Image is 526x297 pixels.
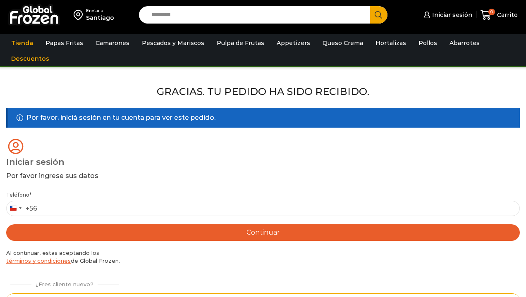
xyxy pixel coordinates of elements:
[138,35,208,51] a: Pescados y Mariscos
[91,35,134,51] a: Camarones
[430,11,472,19] span: Iniciar sesión
[6,156,520,168] div: Iniciar sesión
[488,9,495,15] span: 0
[86,14,114,22] div: Santiago
[6,191,520,199] label: Teléfono
[370,6,387,24] button: Search button
[6,84,520,100] p: Gracias. Tu pedido ha sido recibido.
[421,7,472,23] a: Iniciar sesión
[371,35,410,51] a: Hortalizas
[6,171,520,181] div: Por favor ingrese sus datos
[273,35,314,51] a: Appetizers
[7,35,37,51] a: Tienda
[6,224,520,241] button: Continuar
[74,8,86,22] img: address-field-icon.svg
[6,257,71,264] a: términos y condiciones
[6,137,25,156] img: tabler-icon-user-circle.svg
[495,11,518,19] span: Carrito
[6,278,123,288] div: ¿Eres cliente nuevo?
[445,35,484,51] a: Abarrotes
[41,35,87,51] a: Papas Fritas
[318,35,367,51] a: Queso Crema
[213,35,268,51] a: Pulpa de Frutas
[7,51,53,67] a: Descuentos
[6,108,520,128] div: Por favor, iniciá sesión en tu cuenta para ver este pedido.
[26,203,37,214] div: +56
[414,35,441,51] a: Pollos
[481,5,518,25] a: 0 Carrito
[86,8,114,14] div: Enviar a
[7,201,37,216] button: Selected country
[6,249,520,264] div: Al continuar, estas aceptando los de Global Frozen.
